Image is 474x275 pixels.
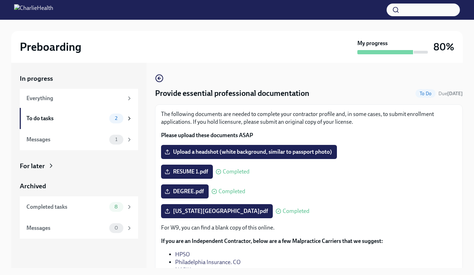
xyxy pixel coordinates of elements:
[175,251,190,258] a: HPSO
[166,168,208,175] span: RESUME 1.pdf
[166,208,268,215] span: [US_STATE][GEOGRAPHIC_DATA]pdf
[161,224,457,232] p: For W9, you can find a blank copy of this online.
[20,40,81,54] h2: Preboarding
[111,137,122,142] span: 1
[283,208,309,214] span: Completed
[433,41,454,53] h3: 80%
[161,204,273,218] label: [US_STATE][GEOGRAPHIC_DATA]pdf
[175,267,191,273] a: NASW
[218,189,245,194] span: Completed
[26,115,106,122] div: To do tasks
[111,116,122,121] span: 2
[110,225,122,231] span: 0
[20,182,138,191] a: Archived
[161,238,383,244] strong: If you are an Independent Contractor, below are a few Malpractice Carriers that we suggest:
[26,224,106,232] div: Messages
[223,169,250,175] span: Completed
[26,203,106,211] div: Completed tasks
[161,110,457,126] p: The following documents are needed to complete your contractor profile and, in some cases, to sub...
[447,91,463,97] strong: [DATE]
[161,132,253,139] strong: Please upload these documents ASAP
[438,91,463,97] span: Due
[20,108,138,129] a: To do tasks2
[415,91,436,96] span: To Do
[20,161,138,171] a: For later
[155,88,309,99] h4: Provide essential professional documentation
[26,136,106,143] div: Messages
[20,196,138,218] a: Completed tasks8
[110,204,122,209] span: 8
[20,74,138,83] a: In progress
[166,148,332,155] span: Upload a headshot (white background, similar to passport photo)
[26,94,123,102] div: Everything
[166,188,204,195] span: DEGREE.pdf
[161,165,213,179] label: RESUME 1.pdf
[175,259,241,265] a: Philadelphia Insurance. CO
[20,129,138,150] a: Messages1
[161,145,337,159] label: Upload a headshot (white background, similar to passport photo)
[20,218,138,239] a: Messages0
[161,184,209,198] label: DEGREE.pdf
[357,39,388,47] strong: My progress
[20,89,138,108] a: Everything
[438,90,463,97] span: September 4th, 2025 09:00
[20,161,45,171] div: For later
[14,4,53,16] img: CharlieHealth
